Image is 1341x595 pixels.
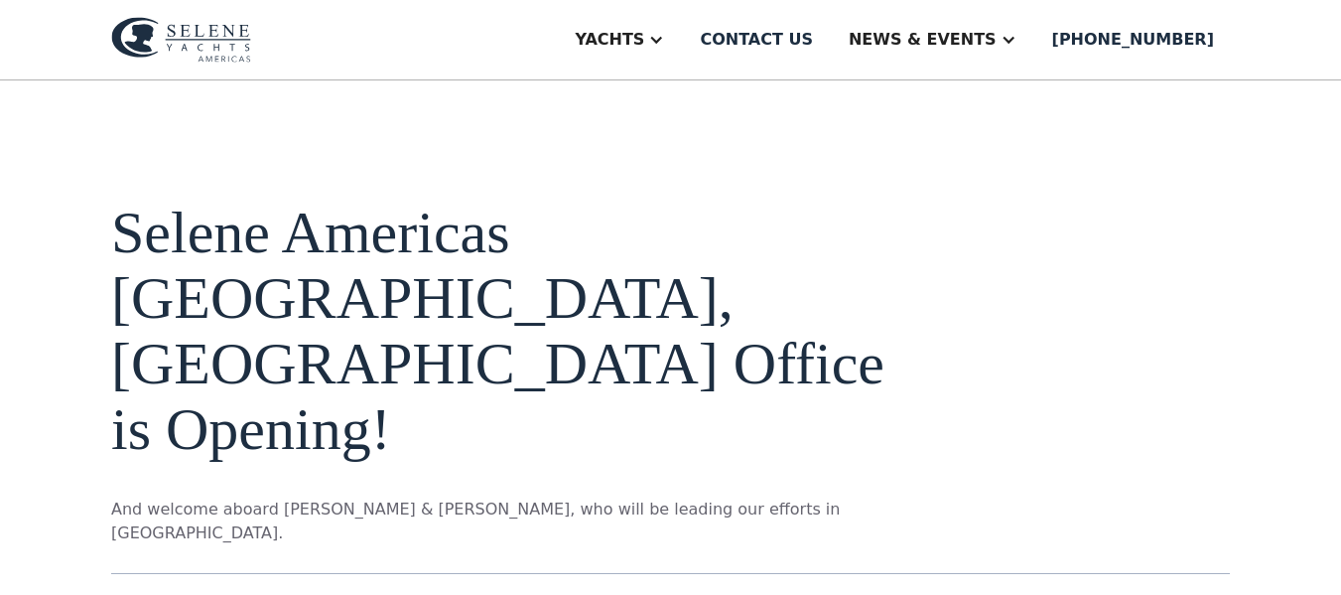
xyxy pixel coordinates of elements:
[700,28,813,52] div: Contact us
[575,28,644,52] div: Yachts
[111,17,251,63] img: logo
[111,498,937,545] p: And welcome aboard [PERSON_NAME] & [PERSON_NAME], who will be leading our efforts in [GEOGRAPHIC_...
[1052,28,1214,52] div: [PHONE_NUMBER]
[111,200,937,462] h1: Selene Americas [GEOGRAPHIC_DATA], [GEOGRAPHIC_DATA] Office is Opening!
[849,28,997,52] div: News & EVENTS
